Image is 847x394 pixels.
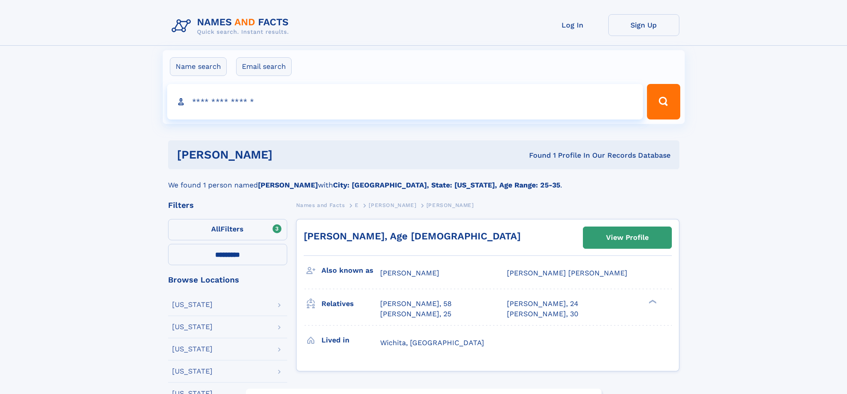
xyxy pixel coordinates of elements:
div: [US_STATE] [172,301,213,308]
span: [PERSON_NAME] [369,202,416,208]
div: View Profile [606,227,649,248]
h3: Relatives [321,296,380,311]
div: ❯ [646,299,657,305]
div: We found 1 person named with . [168,169,679,191]
a: E [355,199,359,211]
a: Sign Up [608,14,679,36]
div: Filters [168,201,287,209]
span: [PERSON_NAME] [380,269,439,277]
span: [PERSON_NAME] [PERSON_NAME] [507,269,627,277]
div: Browse Locations [168,276,287,284]
h3: Also known as [321,263,380,278]
button: Search Button [647,84,680,119]
label: Name search [170,57,227,76]
div: [US_STATE] [172,323,213,330]
a: [PERSON_NAME] [369,199,416,211]
b: [PERSON_NAME] [258,181,318,189]
span: E [355,202,359,208]
span: Wichita, [GEOGRAPHIC_DATA] [380,338,484,347]
span: All [211,225,221,233]
b: City: [GEOGRAPHIC_DATA], State: [US_STATE], Age Range: 25-35 [333,181,560,189]
a: [PERSON_NAME], 30 [507,309,578,319]
div: Found 1 Profile In Our Records Database [401,151,670,160]
div: [US_STATE] [172,368,213,375]
input: search input [167,84,643,119]
a: [PERSON_NAME], 25 [380,309,451,319]
h3: Lived in [321,333,380,348]
span: [PERSON_NAME] [426,202,474,208]
a: Log In [537,14,608,36]
a: [PERSON_NAME], 58 [380,299,452,309]
a: Names and Facts [296,199,345,211]
a: [PERSON_NAME], 24 [507,299,578,309]
a: View Profile [583,227,671,248]
h1: [PERSON_NAME] [177,149,401,160]
div: [US_STATE] [172,346,213,353]
label: Email search [236,57,292,76]
a: [PERSON_NAME], Age [DEMOGRAPHIC_DATA] [304,231,521,242]
label: Filters [168,219,287,240]
img: Logo Names and Facts [168,14,296,38]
